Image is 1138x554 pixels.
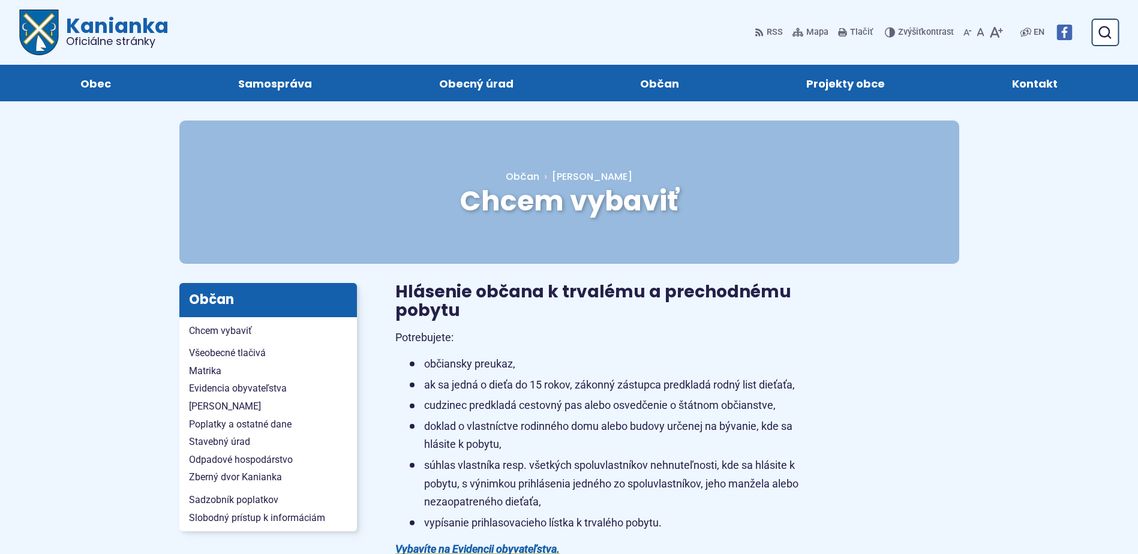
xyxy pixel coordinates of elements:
li: vypísanie prihlasovacieho lístka k trvalého pobytu. [410,514,821,532]
span: Stavebný úrad [189,433,347,451]
span: Poplatky a ostatné dane [189,415,347,433]
a: Matrika [179,362,357,380]
span: Evidencia obyvateľstva [189,380,347,398]
span: kontrast [898,28,954,38]
button: Zmenšiť veľkosť písma [961,20,974,45]
span: EN [1034,25,1044,40]
a: Obecný úrad [388,65,565,101]
a: Občan [589,65,731,101]
p: Potrebujete: [395,329,821,347]
a: Obec [29,65,163,101]
button: Nastaviť pôvodnú veľkosť písma [974,20,987,45]
a: Všeobecné tlačivá [179,344,357,362]
a: Odpadové hospodárstvo [179,451,357,469]
a: RSS [755,20,785,45]
h3: Občan [179,283,357,317]
span: Občan [640,65,679,101]
a: Stavebný úrad [179,433,357,451]
span: Projekty obce [806,65,885,101]
span: Zberný dvor Kanianka [189,468,347,486]
span: Sadzobník poplatkov [189,491,347,509]
span: Samospráva [238,65,312,101]
span: Kontakt [1012,65,1058,101]
img: Prejsť na domovskú stránku [19,10,59,55]
span: Chcem vybaviť [460,182,678,220]
span: Tlačiť [850,28,873,38]
span: Slobodný prístup k informáciám [189,509,347,527]
span: [PERSON_NAME] [189,398,347,415]
a: Zberný dvor Kanianka [179,468,357,486]
a: Samospráva [187,65,364,101]
a: Logo Kanianka, prejsť na domovskú stránku. [19,10,169,55]
span: [PERSON_NAME] [552,170,632,183]
span: Mapa [806,25,828,40]
a: Slobodný prístup k informáciám [179,509,357,527]
span: Matrika [189,362,347,380]
span: Odpadové hospodárstvo [189,451,347,469]
a: Sadzobník poplatkov [179,491,357,509]
span: Všeobecné tlačivá [189,344,347,362]
li: cudzinec predkladá cestovný pas alebo osvedčenie o štátnom občianstve, [410,396,821,415]
a: Občan [506,170,539,183]
a: [PERSON_NAME] [179,398,357,415]
li: súhlas vlastníka resp. všetkých spoluvlastníkov nehnuteľnosti, kde sa hlásite k pobytu, s výnimko... [410,456,821,511]
a: EN [1031,25,1047,40]
span: RSS [767,25,783,40]
a: Evidencia obyvateľstva [179,380,357,398]
a: Chcem vybaviť [179,322,357,340]
li: ak sa jedná o dieťa do 15 rokov, zákonný zástupca predkladá rodný list dieťaťa, [410,376,821,395]
a: Projekty obce [755,65,936,101]
span: Oficiálne stránky [66,36,169,47]
button: Tlačiť [836,20,875,45]
button: Zväčšiť veľkosť písma [987,20,1005,45]
a: Poplatky a ostatné dane [179,415,357,433]
button: Zvýšiťkontrast [885,20,956,45]
li: občiansky preukaz, [410,355,821,374]
span: Chcem vybaviť [189,322,347,340]
a: [PERSON_NAME] [539,170,632,183]
li: doklad o vlastníctve rodinného domu alebo budovy určenej na bývanie, kde sa hlásite k pobytu, [410,417,821,454]
span: Obecný úrad [439,65,514,101]
a: Mapa [790,20,831,45]
span: Kanianka [59,16,169,47]
a: Kontakt [960,65,1109,101]
span: Hlásenie občana k trvalému a prechodnému pobytu [395,280,791,322]
span: Zvýšiť [898,27,921,37]
img: Prejsť na Facebook stránku [1056,25,1072,40]
span: Obec [80,65,111,101]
